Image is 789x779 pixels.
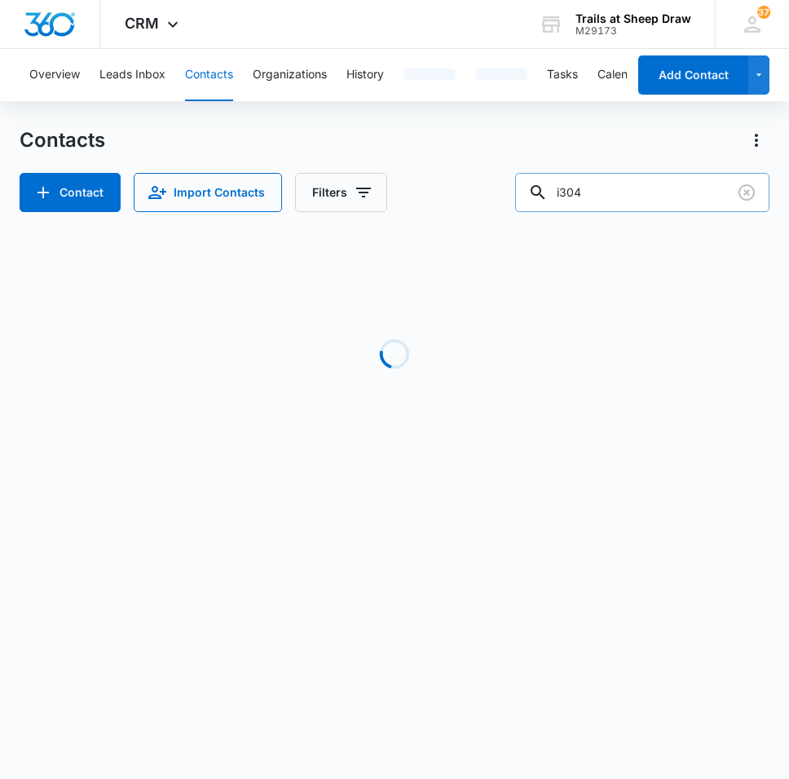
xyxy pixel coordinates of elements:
[743,127,769,153] button: Actions
[253,49,327,101] button: Organizations
[575,12,691,25] div: account name
[734,179,760,206] button: Clear
[757,6,770,19] div: notifications count
[575,25,691,37] div: account id
[346,49,384,101] button: History
[185,49,233,101] button: Contacts
[515,173,769,212] input: Search Contacts
[29,49,80,101] button: Overview
[638,55,748,95] button: Add Contact
[134,173,282,212] button: Import Contacts
[757,6,770,19] span: 37
[295,173,387,212] button: Filters
[99,49,165,101] button: Leads Inbox
[547,49,578,101] button: Tasks
[20,128,105,153] h1: Contacts
[125,15,159,32] span: CRM
[597,49,646,101] button: Calendar
[20,173,121,212] button: Add Contact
